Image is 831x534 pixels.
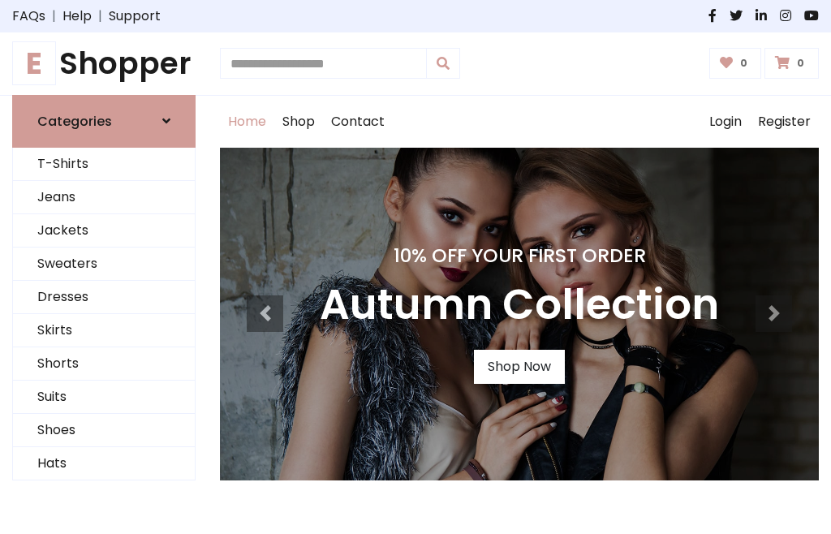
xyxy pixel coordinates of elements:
a: Sweaters [13,248,195,281]
a: Dresses [13,281,195,314]
a: Help [62,6,92,26]
a: Hats [13,447,195,480]
a: FAQs [12,6,45,26]
span: | [92,6,109,26]
a: Shoes [13,414,195,447]
a: Skirts [13,314,195,347]
h1: Shopper [12,45,196,82]
a: Jackets [13,214,195,248]
a: Contact [323,96,393,148]
a: Login [701,96,750,148]
span: E [12,41,56,85]
h6: Categories [37,114,112,129]
a: Jeans [13,181,195,214]
a: Shorts [13,347,195,381]
a: T-Shirts [13,148,195,181]
span: | [45,6,62,26]
a: EShopper [12,45,196,82]
h3: Autumn Collection [320,280,719,330]
a: Categories [12,95,196,148]
a: Shop Now [474,350,565,384]
a: Shop [274,96,323,148]
a: 0 [764,48,819,79]
a: Register [750,96,819,148]
a: Support [109,6,161,26]
h4: 10% Off Your First Order [320,244,719,267]
a: 0 [709,48,762,79]
a: Suits [13,381,195,414]
a: Home [220,96,274,148]
span: 0 [736,56,751,71]
span: 0 [793,56,808,71]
